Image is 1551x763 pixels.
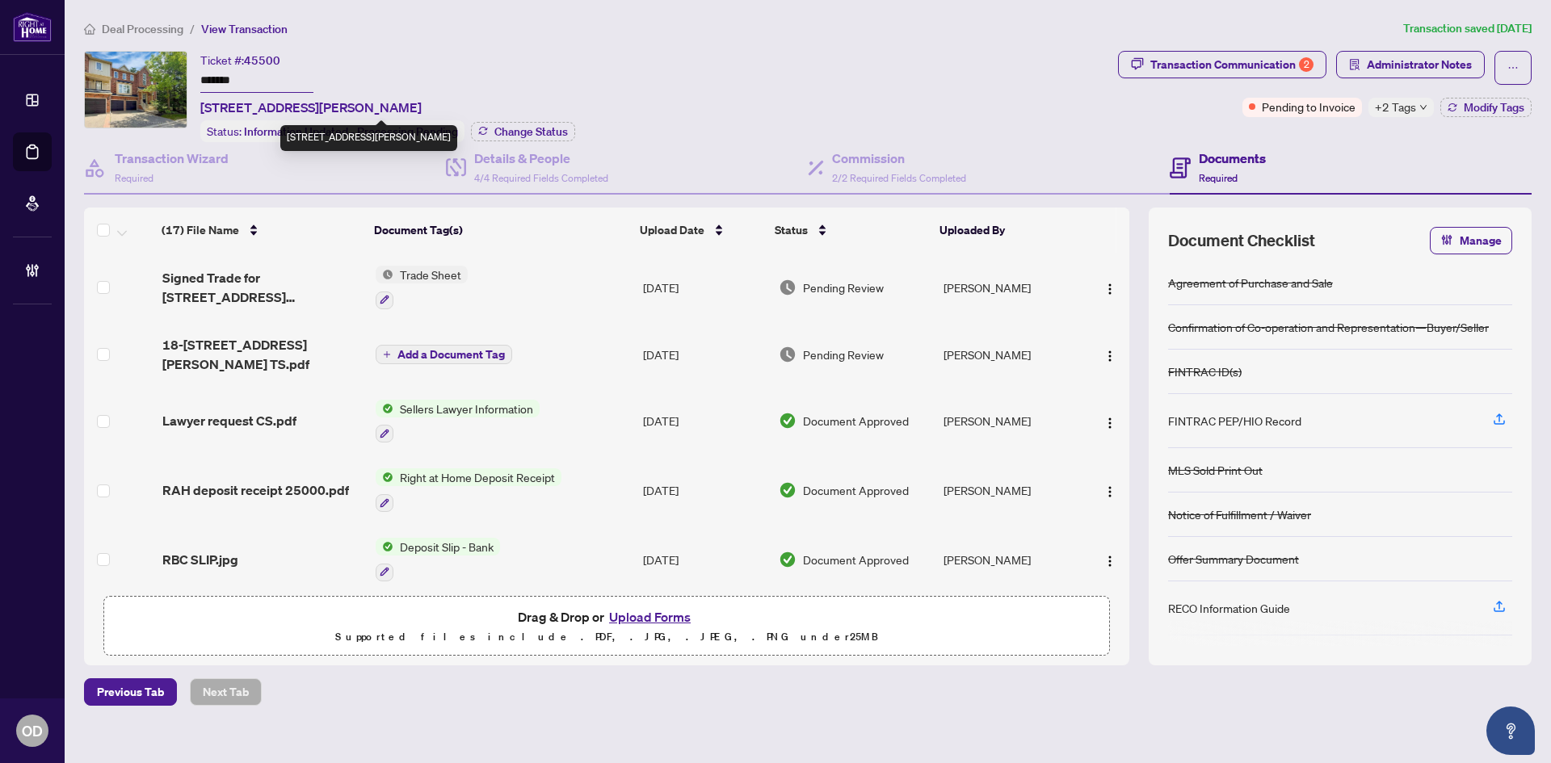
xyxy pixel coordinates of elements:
button: Add a Document Tag [376,345,512,364]
span: 18-[STREET_ADDRESS][PERSON_NAME] TS.pdf [162,335,363,374]
span: +2 Tags [1375,98,1416,116]
div: MLS Sold Print Out [1168,461,1263,479]
th: (17) File Name [155,208,368,253]
button: Add a Document Tag [376,344,512,365]
span: Change Status [494,126,568,137]
div: Status: [200,120,464,142]
button: Logo [1097,477,1123,503]
div: Notice of Fulfillment / Waiver [1168,505,1311,523]
button: Logo [1097,275,1123,300]
img: Logo [1103,350,1116,363]
span: Lawyer request CS.pdf [162,411,296,430]
span: Trade Sheet [393,266,468,283]
button: Logo [1097,342,1123,367]
div: 2 [1299,57,1314,72]
div: FINTRAC ID(s) [1168,363,1242,380]
button: Next Tab [190,678,262,706]
button: Logo [1097,547,1123,572]
span: Manage [1460,228,1502,254]
button: Status IconRight at Home Deposit Receipt [376,468,561,512]
button: Logo [1097,408,1123,434]
td: [PERSON_NAME] [937,525,1082,594]
button: Status IconDeposit Slip - Bank [376,538,500,581]
span: Required [115,172,153,184]
span: [STREET_ADDRESS][PERSON_NAME] [200,98,422,117]
h4: Documents [1199,149,1266,168]
div: [STREET_ADDRESS][PERSON_NAME] [280,125,457,151]
span: 45500 [244,53,280,68]
span: 4/4 Required Fields Completed [474,172,608,184]
div: FINTRAC PEP/HIO Record [1168,412,1301,430]
article: Transaction saved [DATE] [1403,19,1532,38]
th: Uploaded By [933,208,1078,253]
button: Modify Tags [1440,98,1532,117]
span: home [84,23,95,35]
div: Transaction Communication [1150,52,1314,78]
span: OD [22,719,43,742]
img: Document Status [779,279,797,296]
td: [PERSON_NAME] [937,455,1082,525]
button: Administrator Notes [1336,51,1485,78]
span: Right at Home Deposit Receipt [393,468,561,486]
span: Status [775,221,808,239]
span: Pending Review [803,279,884,296]
td: [DATE] [637,387,772,456]
h4: Transaction Wizard [115,149,229,168]
span: Administrator Notes [1367,52,1472,78]
td: [PERSON_NAME] [937,322,1082,387]
div: RECO Information Guide [1168,599,1290,617]
span: Previous Tab [97,679,164,705]
div: Offer Summary Document [1168,550,1299,568]
span: Document Checklist [1168,229,1315,252]
td: [DATE] [637,525,772,594]
span: Required [1199,172,1238,184]
span: 2/2 Required Fields Completed [832,172,966,184]
span: Document Approved [803,481,909,499]
span: Signed Trade for [STREET_ADDRESS][PERSON_NAME][PERSON_NAME]pdf [162,268,363,307]
img: Logo [1103,417,1116,430]
span: RAH deposit receipt 25000.pdf [162,480,349,500]
td: [PERSON_NAME] [937,387,1082,456]
img: Document Status [779,551,797,568]
span: Drag & Drop or [518,606,696,627]
div: Confirmation of Co-operation and Representation—Buyer/Seller [1168,318,1489,336]
span: Document Approved [803,551,909,568]
img: Logo [1103,555,1116,568]
th: Upload Date [633,208,768,253]
span: View Transaction [201,22,288,36]
button: Transaction Communication2 [1118,51,1326,78]
button: Status IconSellers Lawyer Information [376,400,540,443]
span: Document Approved [803,412,909,430]
img: logo [13,12,52,42]
span: Pending to Invoice [1262,98,1356,115]
span: down [1419,103,1427,111]
button: Change Status [471,122,575,141]
div: Ticket #: [200,51,280,69]
th: Status [768,208,932,253]
img: Document Status [779,346,797,363]
button: Manage [1430,227,1512,254]
span: Drag & Drop orUpload FormsSupported files include .PDF, .JPG, .JPEG, .PNG under25MB [104,597,1109,656]
span: Pending Review [803,346,884,363]
h4: Commission [832,149,966,168]
img: Document Status [779,412,797,430]
button: Open asap [1486,706,1535,755]
span: solution [1349,59,1360,70]
td: [DATE] [637,253,772,322]
button: Previous Tab [84,678,177,706]
span: Upload Date [640,221,704,239]
img: Logo [1103,283,1116,296]
button: Status IconTrade Sheet [376,266,468,309]
button: Upload Forms [604,606,696,627]
img: Document Status [779,481,797,499]
span: ellipsis [1507,62,1519,73]
img: Logo [1103,485,1116,498]
td: [DATE] [637,322,772,387]
img: Status Icon [376,266,393,283]
span: RBC SLIP.jpg [162,550,238,569]
img: IMG-N12241276_1.jpg [85,52,187,128]
img: Status Icon [376,468,393,486]
span: (17) File Name [162,221,239,239]
td: [PERSON_NAME] [937,253,1082,322]
h4: Details & People [474,149,608,168]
